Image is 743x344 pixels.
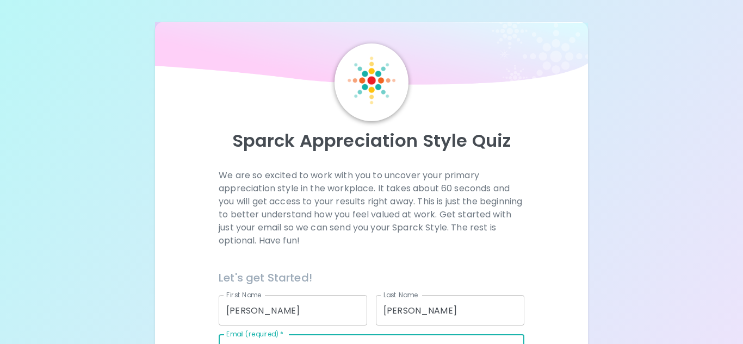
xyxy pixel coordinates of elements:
[226,290,262,299] label: First Name
[219,269,524,286] h6: Let's get Started!
[226,329,284,339] label: Email (required)
[383,290,418,299] label: Last Name
[219,169,524,247] p: We are so excited to work with you to uncover your primary appreciation style in the workplace. I...
[168,130,575,152] p: Sparck Appreciation Style Quiz
[155,22,589,90] img: wave
[348,57,395,104] img: Sparck Logo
